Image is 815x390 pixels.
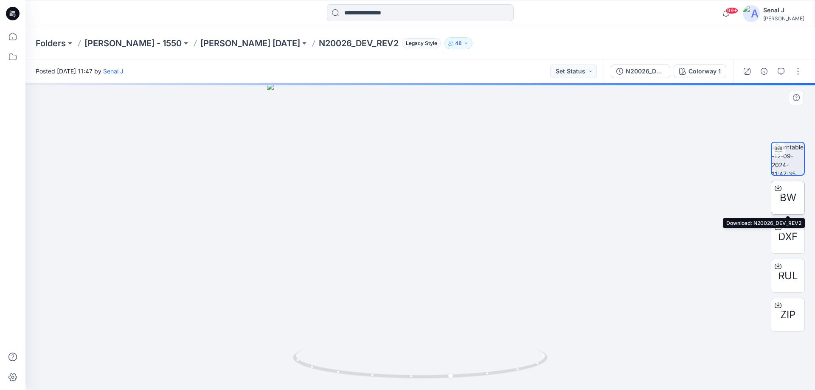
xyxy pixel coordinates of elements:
[772,143,804,175] img: turntable-12-09-2024-11:47:35
[103,67,124,75] a: Senal J
[319,37,399,49] p: N20026_DEV_REV2
[674,65,726,78] button: Colorway 1
[84,37,182,49] a: [PERSON_NAME] - 1550
[689,67,721,76] div: Colorway 1
[36,37,66,49] a: Folders
[725,7,738,14] span: 99+
[402,38,441,48] span: Legacy Style
[778,268,798,283] span: RUL
[757,65,771,78] button: Details
[763,5,804,15] div: Senal J
[780,190,796,205] span: BW
[743,5,760,22] img: avatar
[763,15,804,22] div: [PERSON_NAME]
[778,229,798,244] span: DXF
[36,67,124,76] span: Posted [DATE] 11:47 by
[455,39,462,48] p: 48
[626,67,665,76] div: N20026_DEV_REV2
[611,65,670,78] button: N20026_DEV_REV2
[780,307,795,323] span: ZIP
[200,37,300,49] a: [PERSON_NAME] [DATE]
[399,37,441,49] button: Legacy Style
[444,37,472,49] button: 48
